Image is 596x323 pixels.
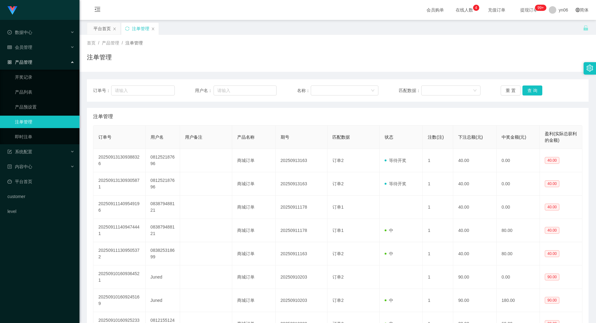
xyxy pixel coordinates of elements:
td: 081252187696 [146,172,180,196]
td: 1 [423,149,453,172]
a: 开奖记录 [15,71,74,83]
span: 40.00 [545,204,559,210]
span: 订单2 [332,275,344,279]
a: 注单管理 [15,116,74,128]
td: 0.00 [497,196,540,219]
h1: 注单管理 [87,53,112,62]
span: 订单2 [332,298,344,303]
span: 用户备注 [185,135,202,140]
td: 202509111409549196 [93,196,146,219]
td: 商城订单 [232,242,276,265]
td: 20250913163 [276,172,328,196]
td: 1 [423,196,453,219]
td: Juned [146,289,180,312]
td: 20250911178 [276,219,328,242]
span: 40.00 [545,227,559,234]
td: 80.00 [497,242,540,265]
i: 图标: setting [586,65,593,72]
td: 1 [423,242,453,265]
span: 内容中心 [7,164,32,169]
td: 202509101609364521 [93,265,146,289]
td: 商城订单 [232,172,276,196]
td: 40.00 [453,172,497,196]
span: 期号 [281,135,289,140]
td: 1 [423,219,453,242]
td: 083879488121 [146,196,180,219]
td: 商城订单 [232,265,276,289]
i: 图标: menu-fold [87,0,108,20]
td: 20250911178 [276,196,328,219]
span: 首页 [87,40,96,45]
td: 202509131309388326 [93,149,146,172]
a: 产品列表 [15,86,74,98]
a: level [7,205,74,218]
span: 用户名 [151,135,164,140]
span: 提现订单 [517,8,541,12]
td: 90.00 [453,265,497,289]
span: 注单管理 [93,113,113,120]
span: 40.00 [545,157,559,164]
p: 4 [475,5,477,11]
button: 重 置 [501,85,521,95]
td: 商城订单 [232,219,276,242]
i: 图标: sync [125,26,129,31]
span: / [122,40,123,45]
td: 商城订单 [232,196,276,219]
span: 订单2 [332,251,344,256]
td: 40.00 [453,149,497,172]
span: 注单管理 [125,40,143,45]
span: 等待开奖 [385,158,406,163]
td: 90.00 [453,289,497,312]
i: 图标: form [7,150,12,154]
span: 注数(注) [428,135,444,140]
td: 081252187696 [146,149,180,172]
span: 订单号 [98,135,111,140]
span: 订单2 [332,158,344,163]
td: 20250910203 [276,265,328,289]
a: 即时注单 [15,131,74,143]
a: 产品预设置 [15,101,74,113]
td: 0.00 [497,149,540,172]
i: 图标: down [371,89,375,93]
span: 中 [385,228,393,233]
span: 订单1 [332,228,344,233]
span: 状态 [385,135,393,140]
td: 202509131309305871 [93,172,146,196]
i: 图标: down [473,89,477,93]
span: 产品管理 [102,40,119,45]
i: 图标: unlock [583,25,589,31]
input: 请输入 [214,85,277,95]
span: 充值订单 [485,8,508,12]
span: 订单号： [93,87,111,94]
td: 40.00 [453,242,497,265]
span: 盈利(实际总获利的金额) [545,131,577,143]
span: 在线人数 [453,8,476,12]
span: 产品名称 [237,135,255,140]
td: 1 [423,265,453,289]
span: 订单1 [332,205,344,210]
span: 订单2 [332,181,344,186]
span: 40.00 [545,250,559,257]
span: 产品管理 [7,60,32,65]
img: logo.9652507e.png [7,6,17,15]
td: 1 [423,289,453,312]
span: 名称： [297,87,311,94]
span: 匹配数据： [399,87,421,94]
i: 图标: profile [7,164,12,169]
span: 会员管理 [7,45,32,50]
i: 图标: appstore-o [7,60,12,64]
td: 083825318699 [146,242,180,265]
span: / [98,40,99,45]
td: 0.00 [497,265,540,289]
td: 40.00 [453,196,497,219]
span: 用户名： [195,87,214,94]
td: 20250911163 [276,242,328,265]
td: 202509111309505372 [93,242,146,265]
span: 90.00 [545,274,559,280]
span: 中 [385,298,393,303]
td: 80.00 [497,219,540,242]
td: 商城订单 [232,289,276,312]
td: 商城订单 [232,149,276,172]
td: 202509111409474441 [93,219,146,242]
td: 202509101609245169 [93,289,146,312]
